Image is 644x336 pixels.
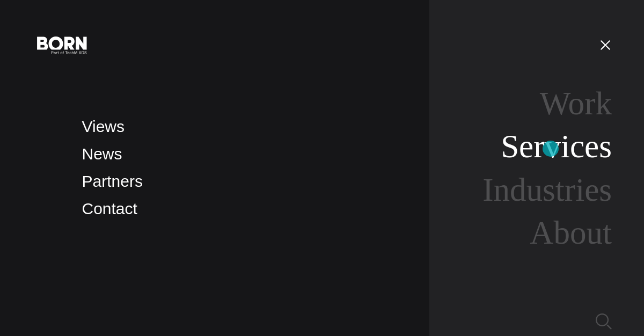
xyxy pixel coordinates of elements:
a: Industries [482,172,612,208]
button: Open [592,33,618,56]
a: Services [501,128,612,164]
a: Partners [82,172,143,190]
a: Views [82,118,125,135]
a: Contact [82,200,137,217]
img: Search [596,313,612,330]
a: Work [540,85,612,121]
a: About [530,215,612,251]
a: News [82,145,122,163]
